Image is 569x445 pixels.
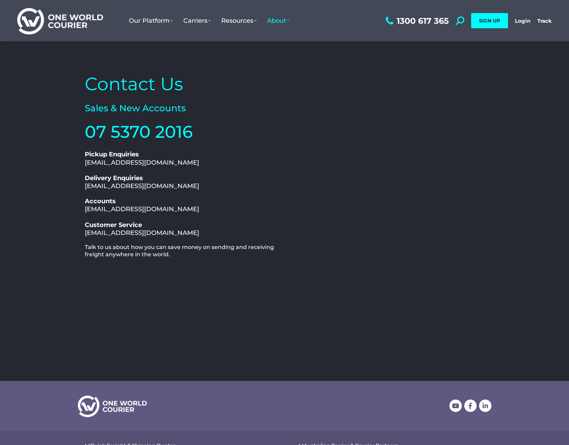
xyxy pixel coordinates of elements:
img: One World Courier [17,7,103,35]
a: About [262,10,295,31]
a: Delivery Enquiries[EMAIL_ADDRESS][DOMAIN_NAME] [85,174,199,190]
span: Carriers [183,17,211,24]
a: Pickup Enquiries[EMAIL_ADDRESS][DOMAIN_NAME] [85,151,199,166]
h2: Talk to us about how you can save money on sending and receiving freight anywhere in the world. [85,244,281,258]
a: Our Platform [124,10,178,31]
a: 07 5370 2016 [85,122,193,142]
span: Our Platform [129,17,173,24]
h2: Sales & New Accounts [85,103,281,114]
b: Delivery Enquiries [85,174,143,182]
span: About [267,17,289,24]
span: SIGN UP [479,18,500,24]
b: Accounts [85,197,116,205]
h2: Contact Us [85,72,281,96]
a: Customer Service[EMAIL_ADDRESS][DOMAIN_NAME] [85,221,199,237]
a: 1300 617 365 [384,17,449,25]
a: Resources [216,10,262,31]
a: Track [537,18,552,24]
iframe: Contact Interest Form [288,72,485,350]
span: Resources [221,17,257,24]
b: Pickup Enquiries [85,151,139,158]
b: Customer Service [85,221,142,229]
a: Login [515,18,530,24]
a: Carriers [178,10,216,31]
a: SIGN UP [471,13,508,28]
a: Accounts[EMAIL_ADDRESS][DOMAIN_NAME] [85,197,199,213]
